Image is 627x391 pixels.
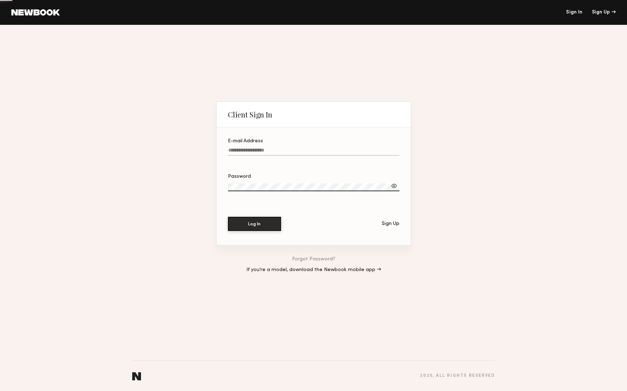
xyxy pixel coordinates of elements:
div: Sign Up [382,221,399,226]
input: Password [228,183,399,191]
div: 2025 , all rights reserved [420,374,495,378]
a: Sign In [566,10,582,15]
input: E-mail Address [228,148,399,156]
button: Log In [228,217,281,231]
a: If you’re a model, download the Newbook mobile app → [246,268,381,272]
div: Sign Up [592,10,616,15]
div: Password [228,174,399,179]
div: E-mail Address [228,139,399,144]
div: Client Sign In [228,110,272,119]
a: Forgot Password? [292,257,335,262]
